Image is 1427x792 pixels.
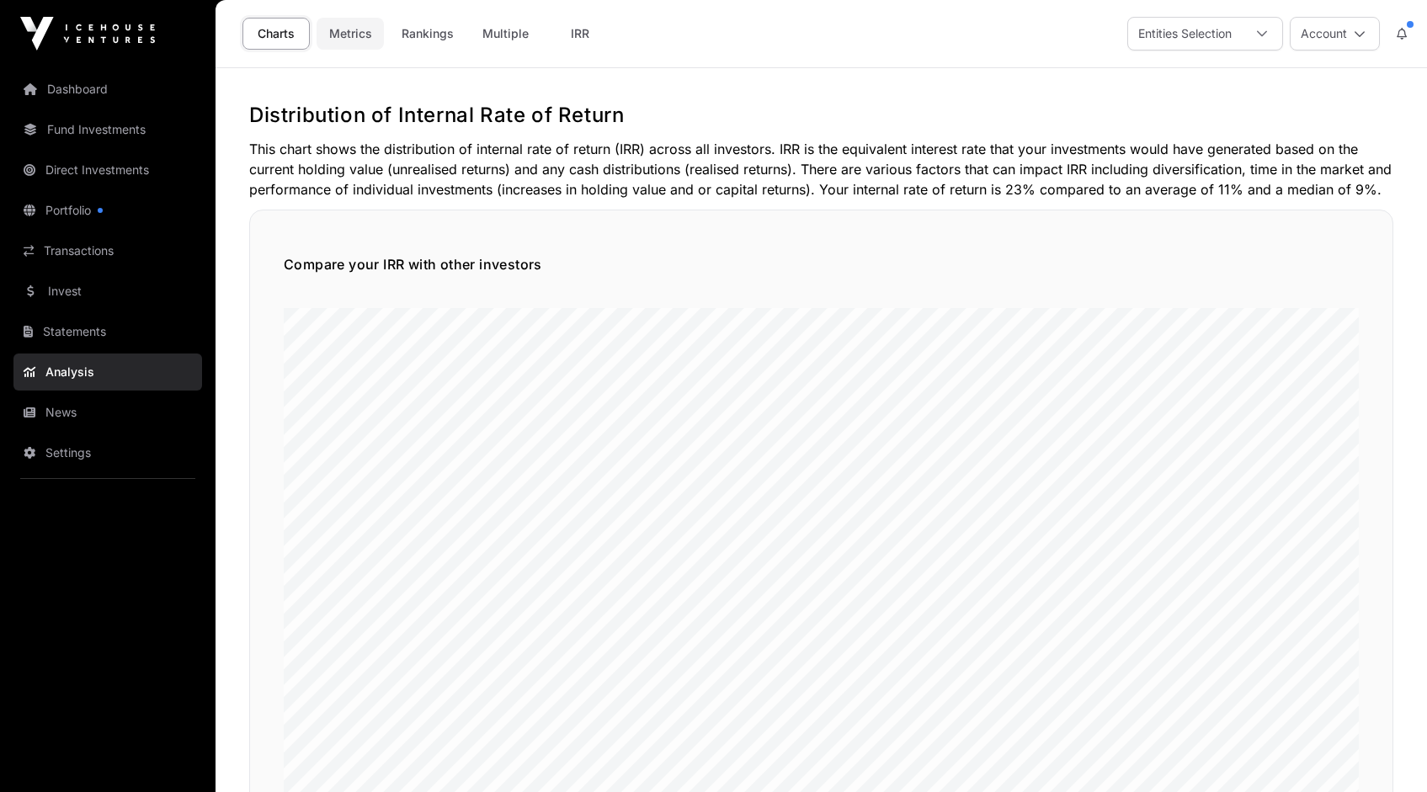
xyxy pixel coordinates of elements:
[249,139,1393,199] p: This chart shows the distribution of internal rate of return (IRR) across all investors. IRR is t...
[249,102,1393,129] h2: Distribution of Internal Rate of Return
[1290,17,1380,50] button: Account
[546,18,614,50] a: IRR
[13,313,202,350] a: Statements
[242,18,310,50] a: Charts
[13,111,202,148] a: Fund Investments
[13,434,202,471] a: Settings
[20,17,155,50] img: Icehouse Ventures Logo
[13,151,202,189] a: Direct Investments
[391,18,465,50] a: Rankings
[13,71,202,108] a: Dashboard
[13,394,202,431] a: News
[13,353,202,391] a: Analysis
[13,232,202,269] a: Transactions
[13,192,202,229] a: Portfolio
[1128,18,1242,50] div: Entities Selection
[13,273,202,310] a: Invest
[284,254,1359,274] h5: Compare your IRR with other investors
[471,18,540,50] a: Multiple
[1343,711,1427,792] iframe: Chat Widget
[317,18,384,50] a: Metrics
